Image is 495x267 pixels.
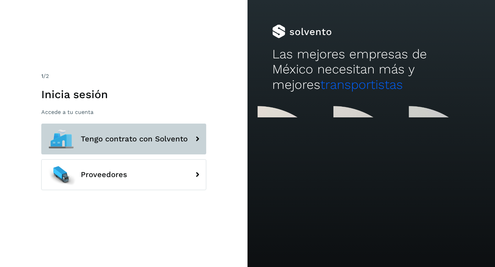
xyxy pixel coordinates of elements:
h2: Las mejores empresas de México necesitan más y mejores [272,47,470,92]
button: Tengo contrato con Solvento [41,124,206,154]
h1: Inicia sesión [41,88,206,101]
span: Proveedores [81,171,127,179]
p: Accede a tu cuenta [41,109,206,115]
div: /2 [41,72,206,80]
span: transportistas [320,77,403,92]
span: 1 [41,73,43,79]
button: Proveedores [41,159,206,190]
span: Tengo contrato con Solvento [81,135,188,143]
